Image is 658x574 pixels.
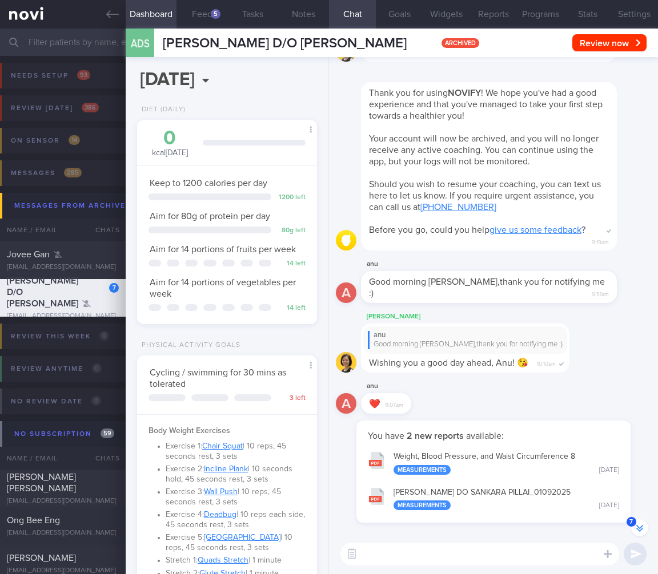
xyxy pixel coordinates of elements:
[204,533,280,541] a: [GEOGRAPHIC_DATA]
[64,168,82,177] span: 285
[7,529,119,537] div: [EMAIL_ADDRESS][DOMAIN_NAME]
[631,519,648,536] button: 7
[394,500,451,510] div: Measurements
[150,245,296,254] span: Aim for 14 portions of fruits per week
[385,398,403,409] span: 11:07am
[277,394,306,403] div: 3 left
[368,340,563,349] div: Good morning [PERSON_NAME],thank you for notifying me :)
[369,277,605,298] span: Good morning [PERSON_NAME],thank you for notifying me :)
[8,329,112,344] div: Review this week
[99,331,109,341] span: 0
[369,134,599,166] span: Your account will now be archived, and you will no longer receive any active coaching. You can co...
[362,480,625,516] button: [PERSON_NAME] DO SANKARA PILLAI_01092025 Measurements [DATE]
[369,88,603,120] span: Thank you for using ! We hope you've had a good experience and that you've managed to take your f...
[7,312,119,321] div: [EMAIL_ADDRESS][DOMAIN_NAME]
[149,427,230,435] strong: Body Weight Exercises
[362,444,625,480] button: Weight, Blood Pressure, and Waist Circumference 8 Measurements [DATE]
[7,263,119,272] div: [EMAIL_ADDRESS][DOMAIN_NAME]
[368,331,563,340] div: anu
[150,368,286,389] span: Cycling / swimming for 30 mins as tolerated
[202,442,243,450] a: Chair Squat
[368,430,619,442] p: You have available:
[442,38,479,48] span: archived
[448,88,481,98] strong: NOVIFY
[123,22,157,66] div: ADS
[150,212,270,221] span: Aim for 80g of protein per day
[369,358,528,367] span: Wishing you a good day ahead, Anu! 😘
[361,257,651,271] div: anu
[7,276,78,308] span: [PERSON_NAME] D/O [PERSON_NAME]
[8,165,85,181] div: Messages
[336,393,356,414] div: a
[394,465,451,475] div: Measurements
[101,429,114,438] span: 59
[369,225,585,235] span: Before you go, could you help ?
[8,133,83,148] div: On sensor
[204,488,238,496] a: Wall Push
[361,379,446,393] div: anu
[82,103,99,112] span: 386
[166,553,306,566] li: Stretch 1: | 1 minute
[166,507,306,530] li: Exercise 4: | 10 reps each side, 45 seconds rest, 3 sets
[166,462,306,484] li: Exercise 2: | 10 seconds hold, 45 seconds rest, 3 sets
[150,278,296,298] span: Aim for 14 portions of vegetables per week
[149,128,191,159] div: kcal [DATE]
[7,250,50,259] span: Jovee Gan
[8,394,104,409] div: No review date
[420,203,496,212] a: [PHONE_NUMBER]
[80,447,126,470] div: Chats
[163,37,407,50] span: [PERSON_NAME] D/O [PERSON_NAME]
[277,304,306,313] div: 14 left
[537,357,556,368] span: 10:10am
[277,193,306,202] div: 1200 left
[599,502,619,510] div: [DATE]
[592,288,609,298] span: 9:51am
[336,282,356,304] div: a
[166,439,306,462] li: Exercise 1: | 10 reps, 45 seconds rest, 3 sets
[8,68,93,83] div: Needs setup
[80,219,126,241] div: Chats
[137,341,240,350] div: Physical Activity Goals
[592,236,609,246] span: 9:19am
[277,227,306,235] div: 80 g left
[7,472,76,493] span: [PERSON_NAME] [PERSON_NAME]
[166,484,306,507] li: Exercise 3: | 10 reps, 45 seconds rest, 3 sets
[369,399,380,409] span: ❤️
[204,511,236,519] a: Deadbug
[599,466,619,475] div: [DATE]
[361,310,604,324] div: [PERSON_NAME]
[150,179,267,188] span: Keep to 1200 calories per day
[149,128,191,148] div: 0
[394,488,619,511] div: [PERSON_NAME] DO SANKARA PILLAI_ 01092025
[77,70,90,80] span: 93
[490,225,581,235] a: give us some feedback
[627,517,636,527] span: 7
[11,426,117,442] div: No subscription
[8,100,102,116] div: Review [DATE]
[204,465,248,473] a: Incline Plank
[92,363,102,373] span: 0
[404,431,466,440] strong: 2 new reports
[137,106,186,114] div: Diet (Daily)
[109,283,119,293] div: 7
[7,516,60,525] span: Ong Bee Eng
[166,530,306,553] li: Exercise 5: | 10 reps, 45 seconds rest, 3 sets
[572,34,647,51] button: Review now
[69,135,80,145] span: 14
[91,396,101,406] span: 0
[211,9,220,19] div: 5
[369,180,601,212] span: Should you wish to resume your coaching, you can text us here to let us know. If you require urge...
[394,452,619,475] div: Weight, Blood Pressure, and Waist Circumference 8
[11,198,153,213] div: Messages from Archived
[198,556,248,564] a: Quads Stretch
[8,361,105,377] div: Review anytime
[7,553,76,563] span: [PERSON_NAME]
[7,497,119,506] div: [EMAIL_ADDRESS][DOMAIN_NAME]
[277,260,306,268] div: 14 left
